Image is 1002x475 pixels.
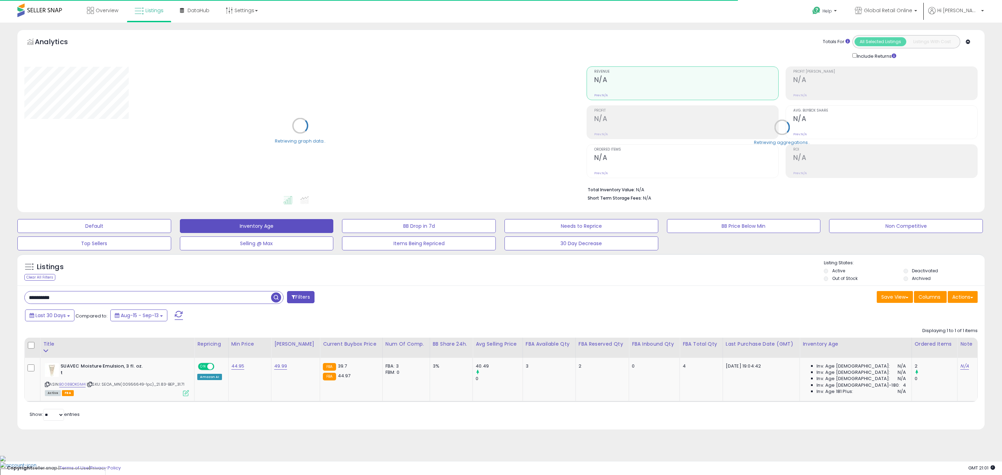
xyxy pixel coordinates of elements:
button: BB Price Below Min [667,219,821,233]
a: B008BOKGM4 [59,381,86,387]
span: Columns [918,293,940,300]
a: 44.95 [231,363,245,370]
button: 30 Day Decrease [504,236,658,250]
span: ON [199,364,208,370]
div: Min Price [231,340,269,348]
div: BB Share 24h. [433,340,470,348]
a: Hi [PERSON_NAME] [928,7,984,23]
div: Inventory Age [803,340,908,348]
img: 31mVhj5vb8L._SL40_.jpg [45,363,59,377]
button: Aug-15 - Sep-13 [110,309,167,321]
div: FBA Available Qty [526,340,573,348]
div: FBA inbound Qty [632,340,677,348]
div: Clear All Filters [24,274,55,281]
button: Needs to Reprice [504,219,658,233]
div: FBM: 0 [385,369,424,376]
label: Deactivated [912,268,938,274]
span: Inv. Age [DEMOGRAPHIC_DATA]: [817,363,890,369]
div: Note [960,340,975,348]
button: Columns [914,291,947,303]
span: Overview [96,7,118,14]
span: Show: entries [30,411,80,418]
div: Num of Comp. [385,340,427,348]
label: Archived [912,275,931,281]
a: N/A [960,363,969,370]
button: Filters [287,291,314,303]
div: Displaying 1 to 1 of 1 items [922,328,978,334]
div: Avg Selling Price [476,340,520,348]
div: [DATE] 19:04:42 [726,363,794,369]
span: Listings [145,7,164,14]
div: 4 [683,363,717,369]
span: All listings currently available for purchase on Amazon [45,390,61,396]
span: N/A [898,388,906,395]
span: Inv. Age [DEMOGRAPHIC_DATA]: [817,376,890,382]
span: OFF [213,364,224,370]
small: FBA [323,373,336,380]
span: Hi [PERSON_NAME] [937,7,979,14]
div: [PERSON_NAME] [274,340,317,348]
div: Amazon AI [197,374,222,380]
button: Selling @ Max [180,236,334,250]
div: Title [43,340,191,348]
div: Current Buybox Price [323,340,380,348]
div: FBA Reserved Qty [579,340,626,348]
div: Totals For [823,39,850,45]
div: 3% [433,363,468,369]
div: 0 [632,363,674,369]
button: Items Being Repriced [342,236,496,250]
div: Last Purchase Date (GMT) [726,340,797,348]
div: Include Returns [847,52,905,59]
button: BB Drop in 7d [342,219,496,233]
div: Repricing [197,340,225,348]
span: | SKU: SEOA_MN(00956649-1pc)_21.83-BEP_31.71 [87,381,184,387]
button: Default [17,219,171,233]
label: Out of Stock [832,275,858,281]
div: ASIN: [45,363,189,395]
div: 3 [526,363,570,369]
span: Inv. Age [DEMOGRAPHIC_DATA]: [817,369,890,376]
a: 49.99 [274,363,287,370]
div: FBA: 3 [385,363,424,369]
button: Last 30 Days [25,309,74,321]
a: Help [807,1,844,23]
div: 0 [915,376,957,382]
div: 40.49 [476,363,523,369]
span: Inv. Age [DEMOGRAPHIC_DATA]-180: [817,382,900,388]
span: Aug-15 - Sep-13 [121,312,159,319]
div: 2 [579,363,624,369]
div: Retrieving aggregations.. [754,139,810,145]
h5: Listings [37,262,64,272]
span: N/A [898,363,906,369]
button: Listings With Cost [906,37,958,46]
button: All Selected Listings [854,37,906,46]
i: Get Help [812,6,821,15]
button: Save View [877,291,913,303]
button: Inventory Age [180,219,334,233]
button: Non Competitive [829,219,983,233]
span: Compared to: [75,313,108,319]
span: Last 30 Days [35,312,66,319]
div: Retrieving graph data.. [275,138,326,144]
b: SUAVEC Moisture Emulsion, 3 fl. oz. t [61,363,145,378]
span: DataHub [188,7,209,14]
div: 0 [476,376,523,382]
button: Actions [948,291,978,303]
span: N/A [898,376,906,382]
div: 2 [915,363,957,369]
span: 39.7 [338,363,347,369]
h5: Analytics [35,37,81,48]
span: Help [822,8,832,14]
label: Active [832,268,845,274]
span: N/A [898,369,906,376]
p: Listing States: [824,260,985,266]
div: FBA Total Qty [683,340,720,348]
span: 4 [903,382,906,388]
span: Inv. Age 181 Plus: [817,388,853,395]
span: 44.97 [338,372,351,379]
span: Global Retail Online [864,7,912,14]
div: Ordered Items [915,340,955,348]
small: FBA [323,363,336,371]
span: FBA [62,390,74,396]
button: Top Sellers [17,236,171,250]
